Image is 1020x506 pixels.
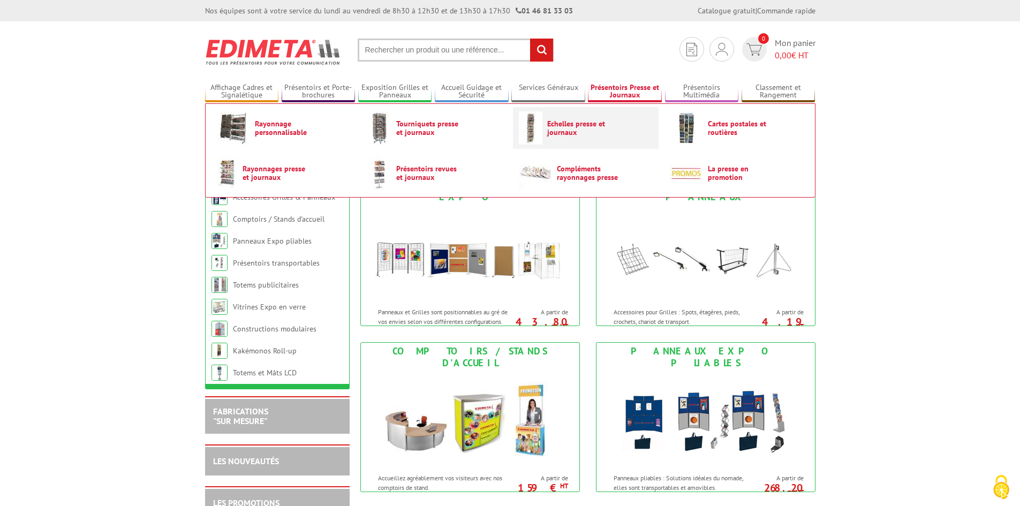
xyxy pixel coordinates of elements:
[988,474,1015,501] img: Cookies (fenêtre modale)
[255,119,319,137] span: Rayonnage personnalisable
[698,6,755,16] a: Catalogue gratuit
[614,473,746,492] p: Panneaux pliables : Solutions idéales du nomade, elles sont transportables et amovibles.
[205,32,342,72] img: Edimeta
[368,111,391,145] img: Tourniquets presse et journaux
[282,83,356,101] a: Présentoirs et Porte-brochures
[217,156,351,190] a: Rayonnages presse et journaux
[744,485,804,497] p: 268.20 €
[670,156,804,190] a: La presse en promotion
[211,365,228,381] img: Totems et Mâts LCD
[614,307,746,326] p: Accessoires pour Grilles : Spots, étagères, pieds, crochets, chariot de transport
[739,37,815,62] a: devis rapide 0 Mon panier 0,00€ HT
[530,39,553,62] input: rechercher
[233,258,320,268] a: Présentoirs transportables
[749,308,804,316] span: A partir de
[557,164,621,182] span: Compléments rayonnages presse
[211,211,228,227] img: Comptoirs / Stands d'accueil
[233,280,299,290] a: Totems publicitaires
[508,485,568,491] p: 159 €
[396,119,460,137] span: Tourniquets presse et journaux
[757,6,815,16] a: Commande rapide
[560,322,568,331] sup: HT
[511,83,585,101] a: Services Généraux
[596,342,815,492] a: Panneaux Expo pliables Panneaux Expo pliables Panneaux pliables : Solutions idéales du nomade, el...
[519,111,653,145] a: Echelles presse et journaux
[775,37,815,62] span: Mon panier
[744,319,804,331] p: 4.19 €
[364,345,577,369] div: Comptoirs / Stands d'accueil
[205,83,279,101] a: Affichage Cadres et Signalétique
[360,342,580,492] a: Comptoirs / Stands d'accueil Comptoirs / Stands d'accueil Accueillez agréablement vos visiteurs a...
[596,176,815,326] a: Accessoires Grilles & Panneaux Accessoires Grilles & Panneaux Accessoires pour Grilles : Spots, é...
[396,164,460,182] span: Présentoirs revues et journaux
[213,456,279,466] a: LES NOUVEAUTÉS
[796,322,804,331] sup: HT
[217,111,351,145] a: Rayonnage personnalisable
[243,164,307,182] span: Rayonnages presse et journaux
[519,111,542,145] img: Echelles presse et journaux
[233,214,324,224] a: Comptoirs / Stands d'accueil
[378,473,511,492] p: Accueillez agréablement vos visiteurs avec nos comptoirs de stand.
[547,119,611,137] span: Echelles presse et journaux
[670,111,804,145] a: Cartes postales et routières
[211,233,228,249] img: Panneaux Expo pliables
[746,43,762,56] img: devis rapide
[670,156,703,190] img: La presse en promotion
[371,372,569,468] img: Comptoirs / Stands d'accueil
[358,39,554,62] input: Rechercher un produit ou une référence...
[211,343,228,359] img: Kakémonos Roll-up
[588,83,662,101] a: Présentoirs Presse et Journaux
[205,5,573,16] div: Nos équipes sont à votre service du lundi au vendredi de 8h30 à 12h30 et de 13h30 à 17h30
[233,346,297,356] a: Kakémonos Roll-up
[698,5,815,16] div: |
[211,255,228,271] img: Présentoirs transportables
[368,156,502,190] a: Présentoirs revues et journaux
[708,164,772,182] span: La presse en promotion
[519,156,552,190] img: Compléments rayonnages presse
[796,488,804,497] sup: HT
[213,406,268,426] a: FABRICATIONS"Sur Mesure"
[233,368,297,377] a: Totems et Mâts LCD
[983,470,1020,506] button: Cookies (fenêtre modale)
[211,299,228,315] img: Vitrines Expo en verre
[513,308,568,316] span: A partir de
[233,324,316,334] a: Constructions modulaires
[360,176,580,326] a: Panneaux et Grilles Expo Panneaux et Grilles Expo Panneaux et Grilles sont positionnables au gré ...
[749,474,804,482] span: A partir de
[560,481,568,490] sup: HT
[775,50,791,61] span: 0,00
[368,111,502,145] a: Tourniquets presse et journaux
[516,6,573,16] strong: 01 46 81 33 03
[233,302,306,312] a: Vitrines Expo en verre
[371,206,569,302] img: Panneaux et Grilles Expo
[508,319,568,331] p: 43.80 €
[358,83,432,101] a: Exposition Grilles et Panneaux
[775,49,815,62] span: € HT
[686,43,697,56] img: devis rapide
[519,156,653,190] a: Compléments rayonnages presse
[211,321,228,337] img: Constructions modulaires
[742,83,815,101] a: Classement et Rangement
[368,156,391,190] img: Présentoirs revues et journaux
[670,111,703,145] img: Cartes postales et routières
[233,236,312,246] a: Panneaux Expo pliables
[211,277,228,293] img: Totems publicitaires
[665,83,739,101] a: Présentoirs Multimédia
[378,307,511,326] p: Panneaux et Grilles sont positionnables au gré de vos envies selon vos différentes configurations.
[758,33,769,44] span: 0
[435,83,509,101] a: Accueil Guidage et Sécurité
[217,156,238,190] img: Rayonnages presse et journaux
[607,372,805,468] img: Panneaux Expo pliables
[716,43,728,56] img: devis rapide
[708,119,772,137] span: Cartes postales et routières
[513,474,568,482] span: A partir de
[599,345,812,369] div: Panneaux Expo pliables
[217,111,250,145] img: Rayonnage personnalisable
[607,206,805,302] img: Accessoires Grilles & Panneaux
